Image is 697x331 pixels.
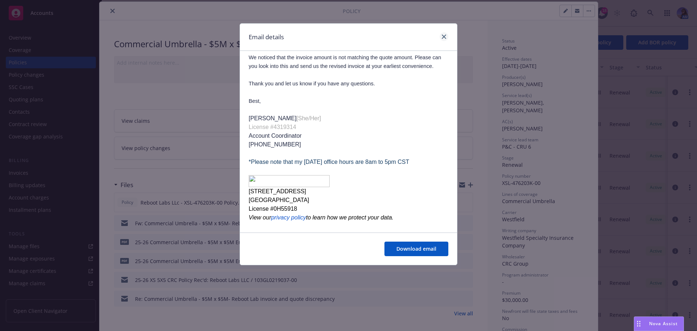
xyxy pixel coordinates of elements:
span: [STREET_ADDRESS] [249,188,306,194]
span: Download email [396,245,436,252]
span: View our [249,214,271,221]
button: Nova Assist [634,316,684,331]
span: to learn how we protect your data. [306,214,394,221]
span: Nova Assist [649,320,678,327]
div: Drag to move [634,317,643,331]
span: [GEOGRAPHIC_DATA] [249,197,309,203]
span: License #0H55918 [249,206,297,212]
button: Download email [384,242,448,256]
a: privacy policy [271,214,306,221]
